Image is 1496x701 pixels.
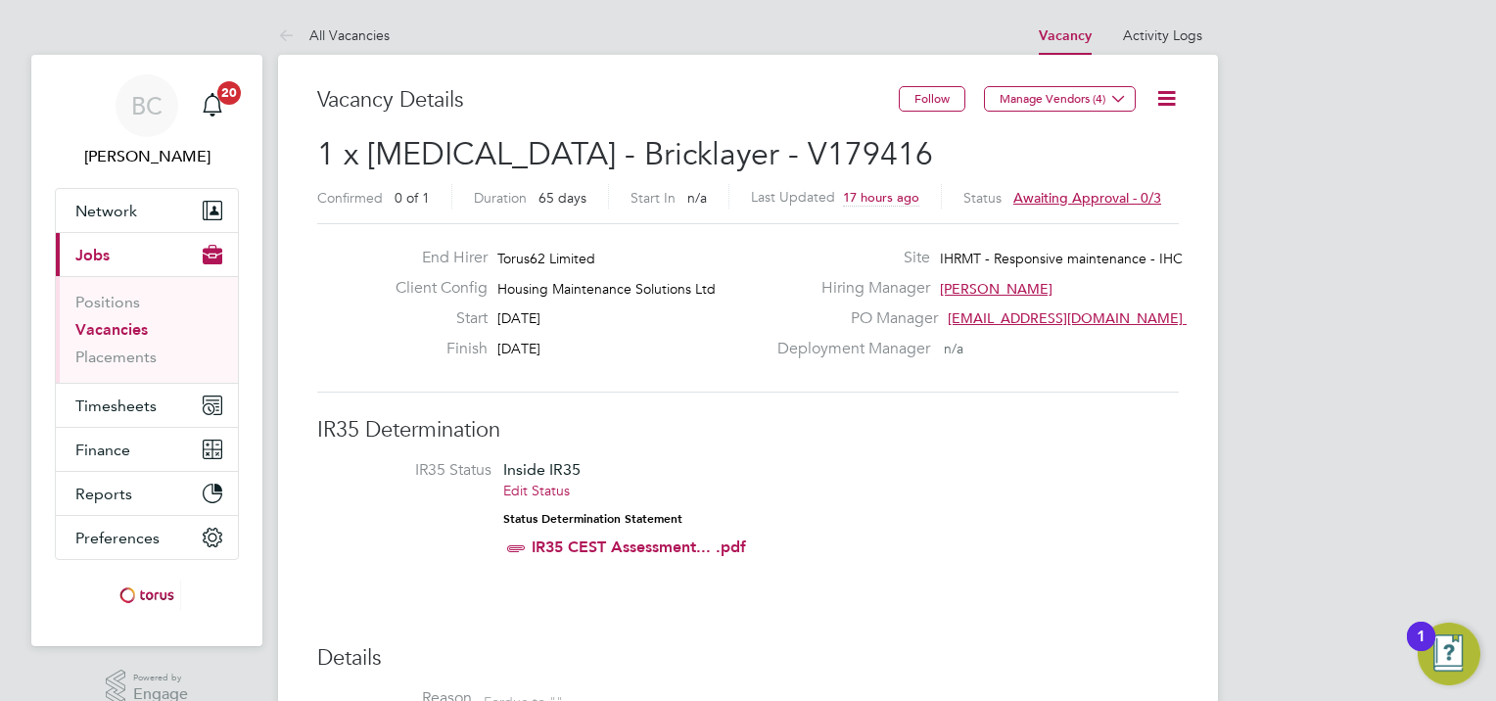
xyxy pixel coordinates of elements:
[56,516,238,559] button: Preferences
[317,189,383,207] label: Confirmed
[899,86,965,112] button: Follow
[380,248,488,268] label: End Hirer
[75,485,132,503] span: Reports
[317,644,1179,673] h3: Details
[55,74,239,168] a: BC[PERSON_NAME]
[75,246,110,264] span: Jobs
[940,280,1052,298] span: [PERSON_NAME]
[503,512,682,526] strong: Status Determination Statement
[497,250,595,267] span: Torus62 Limited
[55,580,239,611] a: Go to home page
[317,135,933,173] span: 1 x [MEDICAL_DATA] - Bricklayer - V179416
[317,416,1179,444] h3: IR35 Determination
[56,233,238,276] button: Jobs
[380,278,488,299] label: Client Config
[948,309,1296,327] span: [EMAIL_ADDRESS][DOMAIN_NAME] working@torus.…
[193,74,232,137] a: 20
[75,529,160,547] span: Preferences
[940,250,1183,267] span: IHRMT - Responsive maintenance - IHC
[75,202,137,220] span: Network
[503,460,581,479] span: Inside IR35
[687,189,707,207] span: n/a
[56,428,238,471] button: Finance
[56,384,238,427] button: Timesheets
[113,580,181,611] img: torus-logo-retina.png
[766,308,938,329] label: PO Manager
[497,309,540,327] span: [DATE]
[766,278,930,299] label: Hiring Manager
[56,189,238,232] button: Network
[984,86,1136,112] button: Manage Vendors (4)
[532,537,746,556] a: IR35 CEST Assessment... .pdf
[75,441,130,459] span: Finance
[337,460,491,481] label: IR35 Status
[1417,636,1426,662] div: 1
[1013,189,1161,207] span: Awaiting approval - 0/3
[395,189,430,207] span: 0 of 1
[56,472,238,515] button: Reports
[751,188,835,206] label: Last Updated
[538,189,586,207] span: 65 days
[1418,623,1480,685] button: Open Resource Center, 1 new notification
[1123,26,1202,44] a: Activity Logs
[217,81,241,105] span: 20
[56,276,238,383] div: Jobs
[75,293,140,311] a: Positions
[75,320,148,339] a: Vacancies
[963,189,1002,207] label: Status
[766,339,930,359] label: Deployment Manager
[474,189,527,207] label: Duration
[133,670,188,686] span: Powered by
[131,93,163,118] span: BC
[317,86,899,115] h3: Vacancy Details
[631,189,676,207] label: Start In
[944,340,963,357] span: n/a
[497,280,716,298] span: Housing Maintenance Solutions Ltd
[75,348,157,366] a: Placements
[31,55,262,646] nav: Main navigation
[1039,27,1092,44] a: Vacancy
[766,248,930,268] label: Site
[55,145,239,168] span: Brian Campbell
[843,189,919,206] span: 17 hours ago
[380,308,488,329] label: Start
[497,340,540,357] span: [DATE]
[380,339,488,359] label: Finish
[278,26,390,44] a: All Vacancies
[75,397,157,415] span: Timesheets
[503,482,570,499] a: Edit Status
